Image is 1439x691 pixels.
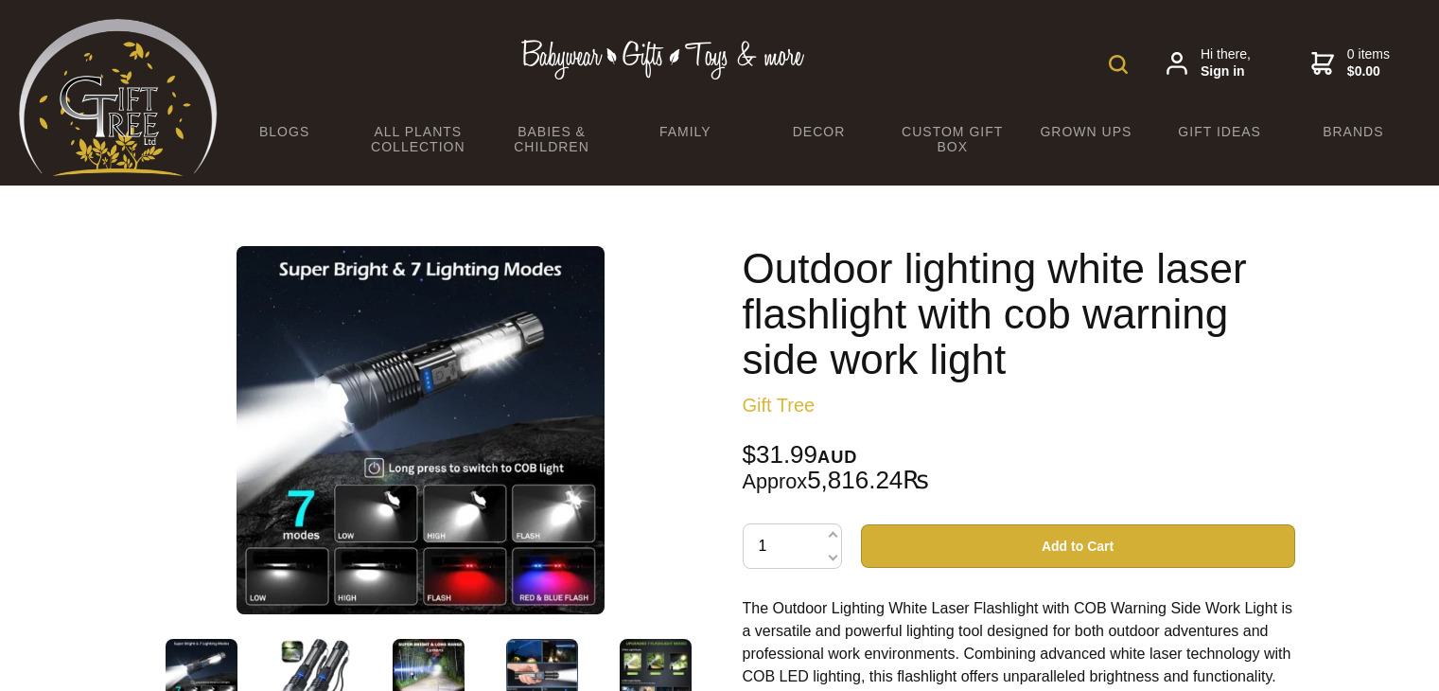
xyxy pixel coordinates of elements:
[1109,55,1128,74] img: product search
[743,470,808,493] small: Approx
[484,112,618,167] a: Babies & Children
[743,246,1295,382] h1: Outdoor lighting white laser flashlight with cob warning side work light
[1311,46,1390,80] a: 0 items$0.00
[521,40,805,80] img: Babywear - Gifts - Toys & more
[1201,46,1251,80] span: Hi there,
[1167,46,1251,80] a: Hi there,Sign in
[743,395,816,416] a: Gift Tree
[1347,63,1390,80] strong: $0.00
[619,112,752,151] a: Family
[817,448,857,467] span: AUD
[1287,112,1420,151] a: Brands
[743,443,1295,493] div: $31.99 5,816.24₨
[1019,112,1152,151] a: Grown Ups
[218,112,351,151] a: BLOGS
[886,112,1019,167] a: Custom Gift Box
[237,246,605,614] img: Outdoor lighting white laser flashlight with cob warning side work light
[19,19,218,176] img: Babyware - Gifts - Toys and more...
[1347,46,1390,80] span: 0 items
[1201,63,1251,80] strong: Sign in
[351,112,484,167] a: All Plants Collection
[861,524,1295,568] button: Add to Cart
[752,112,886,151] a: Decor
[1153,112,1287,151] a: Gift Ideas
